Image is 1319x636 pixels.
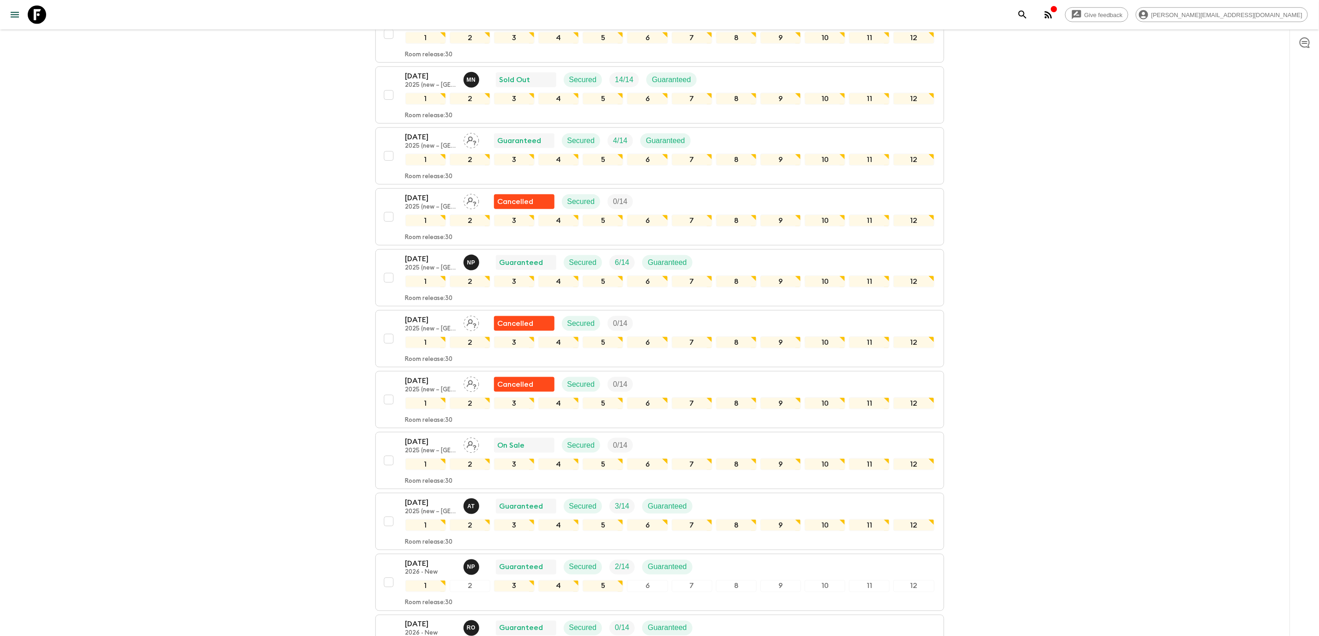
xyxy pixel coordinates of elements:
p: [DATE] [405,192,456,204]
p: Guaranteed [500,623,543,634]
p: Room release: 30 [405,600,453,607]
div: 9 [760,336,801,348]
p: [DATE] [405,71,456,82]
div: 2 [450,519,490,531]
div: 4 [538,276,579,288]
p: [DATE] [405,132,456,143]
div: Flash Pack cancellation [494,194,554,209]
div: 6 [627,458,668,470]
div: 9 [760,458,801,470]
div: 6 [627,215,668,227]
div: 6 [627,397,668,409]
span: Ryoko Ota [464,623,481,630]
p: [DATE] [405,436,456,447]
div: 8 [716,336,757,348]
p: [DATE] [405,253,456,264]
div: 5 [583,458,623,470]
div: 11 [849,336,890,348]
p: Room release: 30 [405,539,453,546]
p: Secured [569,501,597,512]
div: 1 [405,336,446,348]
p: N P [467,259,476,266]
p: Guaranteed [652,74,691,85]
div: 12 [893,458,934,470]
div: 11 [849,519,890,531]
div: 5 [583,276,623,288]
div: 3 [494,276,535,288]
p: 2025 (new – [GEOGRAPHIC_DATA]) [405,204,456,211]
p: 2025 (new – [GEOGRAPHIC_DATA]) [405,143,456,150]
div: 3 [494,93,535,105]
div: Trip Fill [608,377,633,392]
p: Room release: 30 [405,173,453,180]
div: 8 [716,215,757,227]
div: 2 [450,32,490,44]
div: 8 [716,154,757,166]
p: Guaranteed [648,257,687,268]
p: Guaranteed [648,623,687,634]
div: 9 [760,215,801,227]
div: 12 [893,215,934,227]
div: Secured [564,255,602,270]
p: Room release: 30 [405,417,453,424]
div: 9 [760,397,801,409]
div: 7 [672,154,712,166]
div: 1 [405,32,446,44]
div: 2 [450,336,490,348]
div: 4 [538,32,579,44]
div: 12 [893,154,934,166]
span: Ayaka Tsukamoto [464,501,481,509]
div: 9 [760,519,801,531]
div: 1 [405,458,446,470]
div: 3 [494,215,535,227]
p: Secured [569,623,597,634]
div: 5 [583,154,623,166]
div: 3 [494,580,535,592]
button: [DATE]2026 - NewNaoko PogedeGuaranteedSecuredTrip FillGuaranteed123456789101112Room release:30 [375,554,944,611]
p: M N [467,76,476,84]
p: 6 / 14 [615,257,629,268]
p: Cancelled [498,196,534,207]
p: 2025 (new – [GEOGRAPHIC_DATA]) [405,386,456,394]
div: 2 [450,397,490,409]
p: Guaranteed [646,135,685,146]
button: NP [464,255,481,270]
button: [DATE]2025 (new – [GEOGRAPHIC_DATA])Assign pack leaderFlash Pack cancellationSecuredTrip Fill1234... [375,188,944,246]
button: [DATE]2025 (new – [GEOGRAPHIC_DATA])Naoko PogedeGuaranteedSecuredTrip FillGuaranteed1234567891011... [375,249,944,306]
div: 10 [805,276,845,288]
div: 3 [494,519,535,531]
span: Assign pack leader [464,318,479,326]
div: 4 [538,154,579,166]
div: 4 [538,397,579,409]
div: 11 [849,93,890,105]
p: Secured [567,196,595,207]
div: 10 [805,458,845,470]
p: 2025 (new – [GEOGRAPHIC_DATA]) [405,447,456,455]
p: Room release: 30 [405,234,453,241]
p: Room release: 30 [405,356,453,363]
div: Secured [562,438,601,453]
p: Secured [567,318,595,329]
div: 7 [672,458,712,470]
div: 11 [849,154,890,166]
div: 6 [627,154,668,166]
div: 4 [538,519,579,531]
div: 10 [805,397,845,409]
div: 5 [583,519,623,531]
p: Cancelled [498,379,534,390]
div: 11 [849,215,890,227]
div: Flash Pack cancellation [494,377,554,392]
div: 4 [538,580,579,592]
button: [DATE]2025 (new – [GEOGRAPHIC_DATA])Assign pack leaderFlash Pack cancellationSecuredTrip Fill1234... [375,6,944,63]
div: 9 [760,154,801,166]
div: 10 [805,519,845,531]
button: [DATE]2025 (new – [GEOGRAPHIC_DATA])Assign pack leaderGuaranteedSecuredTrip FillGuaranteed1234567... [375,127,944,185]
p: Secured [569,74,597,85]
p: 0 / 14 [613,440,627,451]
p: [DATE] [405,497,456,508]
div: Secured [564,560,602,575]
div: 8 [716,458,757,470]
span: Maho Nagareda [464,75,481,82]
div: 7 [672,215,712,227]
div: 8 [716,93,757,105]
